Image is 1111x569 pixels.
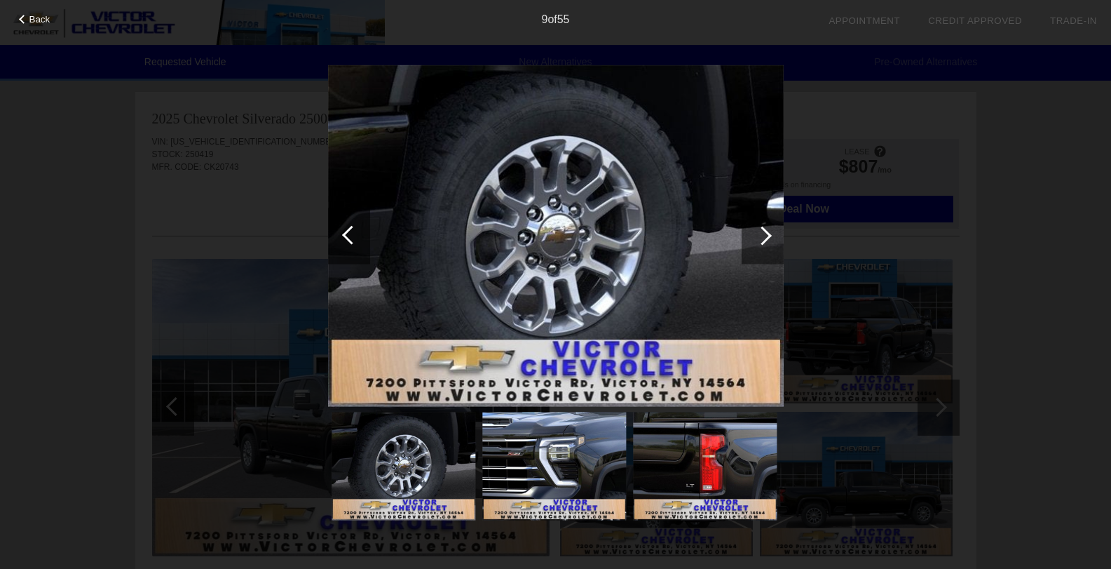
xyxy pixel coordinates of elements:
a: Trade-In [1050,15,1097,26]
img: 11.jpg [633,413,777,521]
a: Credit Approved [928,15,1022,26]
a: Appointment [829,15,900,26]
span: Back [29,14,50,25]
span: 55 [557,13,570,25]
img: 10.jpg [482,413,626,521]
img: 9.jpg [332,413,475,521]
span: 9 [541,13,547,25]
img: 9.jpg [328,65,784,407]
